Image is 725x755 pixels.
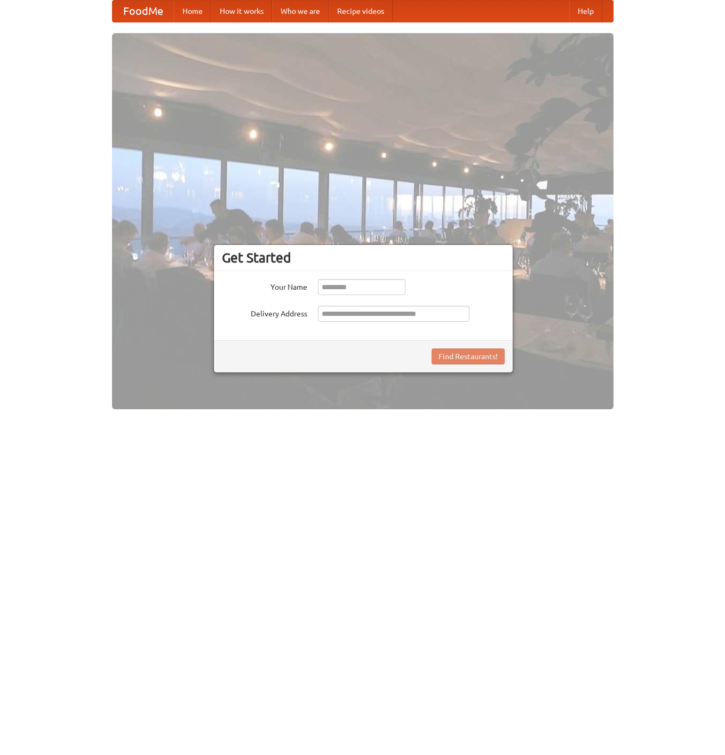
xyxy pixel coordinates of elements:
[222,306,307,319] label: Delivery Address
[569,1,602,22] a: Help
[329,1,393,22] a: Recipe videos
[211,1,272,22] a: How it works
[222,250,505,266] h3: Get Started
[174,1,211,22] a: Home
[432,348,505,364] button: Find Restaurants!
[222,279,307,292] label: Your Name
[272,1,329,22] a: Who we are
[113,1,174,22] a: FoodMe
